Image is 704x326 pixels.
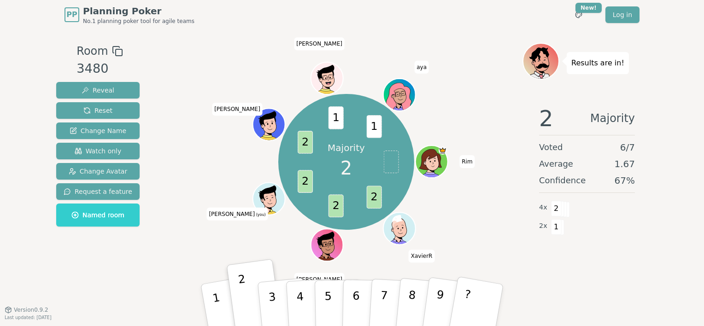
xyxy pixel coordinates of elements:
span: Request a feature [64,187,132,196]
p: Majority [328,141,365,154]
span: Click to change your name [414,61,429,74]
span: 2 [298,170,313,192]
button: Change Avatar [56,163,140,180]
div: New! [575,3,602,13]
span: 2 [298,131,313,153]
span: 2 [329,194,344,217]
span: Rim is the host [439,146,447,155]
span: Majority [590,107,635,129]
span: Click to change your name [212,103,263,116]
a: Log in [605,6,639,23]
span: Change Avatar [69,167,128,176]
button: Reveal [56,82,140,99]
span: PP [66,9,77,20]
span: Reset [83,106,112,115]
span: (you) [255,213,266,217]
div: 3480 [76,59,123,78]
button: Watch only [56,143,140,159]
span: 2 [367,186,382,208]
span: 4 x [539,203,547,213]
span: Click to change your name [294,273,345,286]
span: Voted [539,141,563,154]
p: 2 [237,273,251,323]
span: 6 / 7 [620,141,635,154]
p: Results are in! [571,57,624,70]
button: Version0.9.2 [5,306,48,314]
span: Click to change your name [294,37,345,50]
span: 1.67 [614,157,635,170]
span: 2 [539,107,553,129]
button: Request a feature [56,183,140,200]
span: Room [76,43,108,59]
span: No.1 planning poker tool for agile teams [83,17,194,25]
span: Click to change your name [206,208,268,221]
button: New! [570,6,587,23]
span: 2 [340,154,352,182]
span: Last updated: [DATE] [5,315,52,320]
span: 2 x [539,221,547,231]
span: Named room [71,210,124,220]
span: Click to change your name [409,250,435,263]
button: Click to change your avatar [254,184,284,214]
span: 1 [551,219,562,235]
span: 1 [367,115,382,138]
span: Confidence [539,174,586,187]
button: Change Name [56,122,140,139]
span: 2 [551,201,562,216]
span: Watch only [75,146,122,156]
span: 1 [329,106,344,129]
span: Planning Poker [83,5,194,17]
span: Reveal [82,86,114,95]
a: PPPlanning PokerNo.1 planning poker tool for agile teams [65,5,194,25]
button: Named room [56,204,140,227]
span: 67 % [615,174,635,187]
span: Average [539,157,573,170]
span: Click to change your name [459,155,475,168]
span: Change Name [70,126,126,135]
span: Version 0.9.2 [14,306,48,314]
button: Reset [56,102,140,119]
